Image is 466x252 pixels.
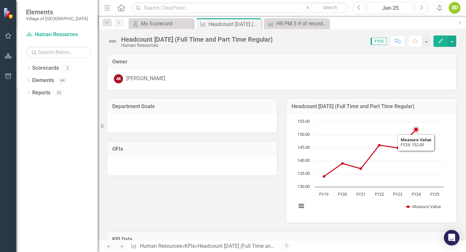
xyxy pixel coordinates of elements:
[297,170,310,176] text: 135.00
[360,167,362,170] path: FY21, 137. Measure Value.
[367,2,414,14] button: Jun-25
[140,243,182,249] a: Human Resources
[412,191,421,197] text: FY24
[112,104,272,109] h3: Department Goals
[323,5,337,10] span: Search
[130,243,277,250] div: » »
[414,128,418,132] path: FY24, 152. Measure Value.
[126,75,165,82] div: [PERSON_NAME]
[141,20,192,28] div: My Scorecard
[121,43,273,48] div: Human Resources
[266,20,327,28] a: HR.PM.3 # of recordable Worker's Compensation claims per 100 FTEs
[297,183,310,189] text: 130.00
[378,144,381,147] path: FY22, 146. Measure Value.
[449,2,460,14] button: BD
[26,47,91,58] input: Search Below...
[276,20,327,28] div: HR.PM.3 # of recordable Worker's Compensation claims per 100 FTEs
[132,2,348,14] input: Search ClearPoint...
[369,4,411,12] div: Jun-25
[444,230,459,245] div: Open Intercom Messenger
[297,157,310,163] text: 140.00
[297,118,310,124] text: 155.00
[112,146,272,152] h3: OFIs
[293,119,450,216] div: Chart. Highcharts interactive chart.
[32,64,59,72] a: Scorecards
[198,243,318,249] div: Headcount [DATE] (Full Time and Part Time Regular)
[393,191,402,197] text: FY23
[406,203,441,209] button: Show Measure Value
[32,77,54,84] a: Elements
[185,243,195,249] a: KPIs
[371,38,387,45] span: FY25
[112,59,451,65] h3: Owner
[338,191,347,197] text: FY20
[430,191,439,197] text: FY25
[54,90,64,95] div: 20
[26,16,88,21] small: Village of [GEOGRAPHIC_DATA]
[121,36,273,43] div: Headcount [DATE] (Full Time and Part Time Regular)
[114,74,123,83] div: AK
[356,191,365,197] text: FY21
[3,7,15,19] img: ClearPoint Strategy
[297,131,310,137] text: 150.00
[130,20,192,28] a: My Scorecard
[293,119,447,216] svg: Interactive chart
[209,20,260,28] div: Headcount [DATE] (Full Time and Part Time Regular)
[323,175,325,178] path: FY19, 134. Measure Value.
[375,191,384,197] text: FY22
[297,202,306,211] button: View chart menu, Chart
[341,162,344,165] path: FY20, 139. Measure Value.
[107,36,118,47] img: Not Defined
[112,236,451,242] h3: KPI Data
[397,147,399,149] path: FY23, 145. Measure Value.
[62,65,73,71] div: 2
[26,31,91,38] a: Human Resources
[292,104,451,109] h3: Headcount [DATE] (Full Time and Part Time Regular)
[26,8,88,16] span: Elements
[319,191,328,197] text: FY19
[297,144,310,150] text: 145.00
[314,3,347,12] button: Search
[32,89,50,97] a: Reports
[57,78,68,83] div: 64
